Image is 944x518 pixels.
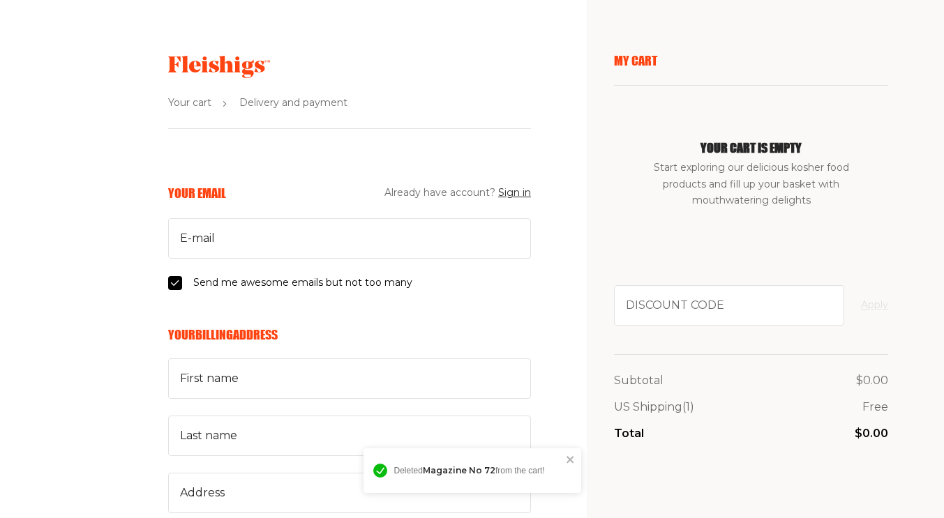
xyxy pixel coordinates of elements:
[614,285,844,326] input: Discount code
[861,297,888,314] button: Apply
[498,185,531,201] button: Sign in
[384,185,531,201] span: Already have account?
[856,372,888,390] p: $0.00
[394,466,562,475] div: Deleted from the cart!
[168,416,531,456] input: Last name
[614,425,644,443] p: Total
[168,327,531,342] h6: Your Billing Address
[566,454,576,465] button: close
[168,218,531,259] input: E-mail
[193,275,412,291] span: Send me awesome emails but not too many
[642,160,860,210] span: Start exploring our delicious kosher food products and fill up your basket with mouthwatering del...
[239,95,347,112] span: Delivery and payment
[423,465,495,475] span: Magazine No 72
[862,398,888,416] p: Free
[855,425,888,443] p: $0.00
[614,372,664,390] p: Subtotal
[700,142,802,154] h1: Your cart is empty
[168,276,182,290] input: Send me awesome emails but not too many
[168,473,531,513] input: Address
[168,358,531,399] input: First name
[168,95,211,112] span: Your cart
[614,398,694,416] p: US Shipping (1)
[168,185,226,201] h6: Your Email
[614,53,888,68] p: My Cart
